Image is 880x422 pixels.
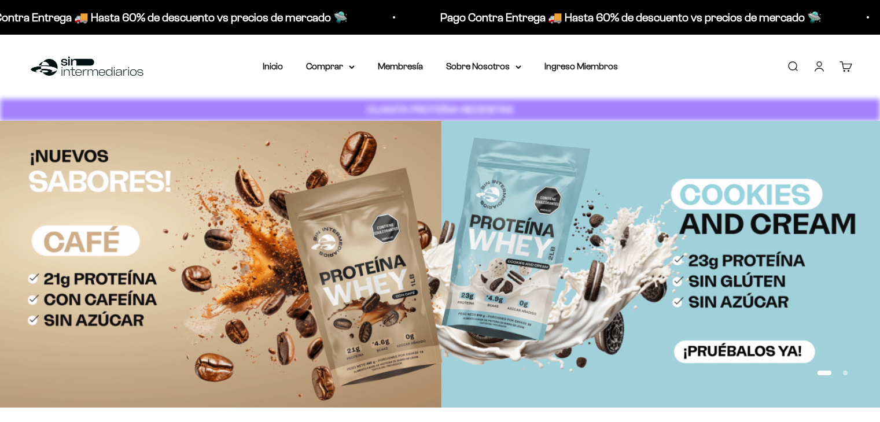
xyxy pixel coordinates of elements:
a: Ingreso Miembros [544,61,618,71]
summary: Comprar [306,59,355,74]
a: Inicio [263,61,283,71]
summary: Sobre Nosotros [446,59,521,74]
strong: CUANTA PROTEÍNA NECESITAS [367,103,513,116]
a: Membresía [378,61,423,71]
p: Pago Contra Entrega 🚚 Hasta 60% de descuento vs precios de mercado 🛸 [312,8,693,27]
